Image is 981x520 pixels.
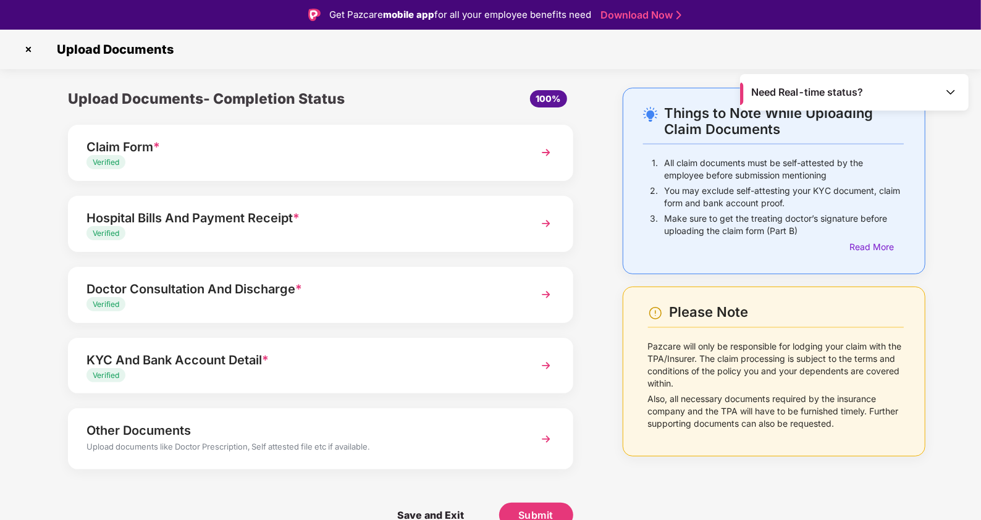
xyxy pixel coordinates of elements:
img: svg+xml;base64,PHN2ZyBpZD0iTmV4dCIgeG1sbnM9Imh0dHA6Ly93d3cudzMub3JnLzIwMDAvc3ZnIiB3aWR0aD0iMzYiIG... [535,141,557,164]
img: svg+xml;base64,PHN2ZyB4bWxucz0iaHR0cDovL3d3dy53My5vcmcvMjAwMC9zdmciIHdpZHRoPSIyNC4wOTMiIGhlaWdodD... [643,107,658,122]
div: Read More [849,240,904,254]
div: Upload documents like Doctor Prescription, Self attested file etc if available. [86,440,515,456]
p: You may exclude self-attesting your KYC document, claim form and bank account proof. [665,185,904,209]
span: Verified [93,371,119,380]
div: Claim Form [86,137,515,157]
p: Pazcare will only be responsible for lodging your claim with the TPA/Insurer. The claim processin... [648,340,904,390]
p: 1. [652,157,659,182]
span: Need Real-time status? [752,86,864,99]
p: Make sure to get the treating doctor’s signature before uploading the claim form (Part B) [665,212,904,237]
div: Doctor Consultation And Discharge [86,279,515,299]
p: 2. [650,185,659,209]
span: 100% [536,93,561,104]
p: 3. [650,212,659,237]
div: Hospital Bills And Payment Receipt [86,208,515,228]
img: Logo [308,9,321,21]
p: Also, all necessary documents required by the insurance company and the TPA will have to be furni... [648,393,904,430]
a: Download Now [600,9,678,22]
span: Verified [93,300,119,309]
span: Upload Documents [44,42,180,57]
p: All claim documents must be self-attested by the employee before submission mentioning [665,157,904,182]
div: Please Note [669,304,904,321]
span: Verified [93,229,119,238]
img: svg+xml;base64,PHN2ZyBpZD0iTmV4dCIgeG1sbnM9Imh0dHA6Ly93d3cudzMub3JnLzIwMDAvc3ZnIiB3aWR0aD0iMzYiIG... [535,212,557,235]
span: Verified [93,157,119,167]
div: Other Documents [86,421,515,440]
div: Things to Note While Uploading Claim Documents [665,105,904,137]
img: svg+xml;base64,PHN2ZyBpZD0iQ3Jvc3MtMzJ4MzIiIHhtbG5zPSJodHRwOi8vd3d3LnczLm9yZy8yMDAwL3N2ZyIgd2lkdG... [19,40,38,59]
img: Stroke [676,9,681,22]
div: Upload Documents- Completion Status [68,88,405,110]
img: svg+xml;base64,PHN2ZyBpZD0iTmV4dCIgeG1sbnM9Imh0dHA6Ly93d3cudzMub3JnLzIwMDAvc3ZnIiB3aWR0aD0iMzYiIG... [535,428,557,450]
img: Toggle Icon [945,86,957,98]
img: svg+xml;base64,PHN2ZyBpZD0iV2FybmluZ18tXzI0eDI0IiBkYXRhLW5hbWU9Ildhcm5pbmcgLSAyNHgyNCIgeG1sbnM9Im... [648,306,663,321]
img: svg+xml;base64,PHN2ZyBpZD0iTmV4dCIgeG1sbnM9Imh0dHA6Ly93d3cudzMub3JnLzIwMDAvc3ZnIiB3aWR0aD0iMzYiIG... [535,354,557,377]
div: KYC And Bank Account Detail [86,350,515,370]
strong: mobile app [383,9,434,20]
div: Get Pazcare for all your employee benefits need [329,7,591,22]
img: svg+xml;base64,PHN2ZyBpZD0iTmV4dCIgeG1sbnM9Imh0dHA6Ly93d3cudzMub3JnLzIwMDAvc3ZnIiB3aWR0aD0iMzYiIG... [535,283,557,306]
